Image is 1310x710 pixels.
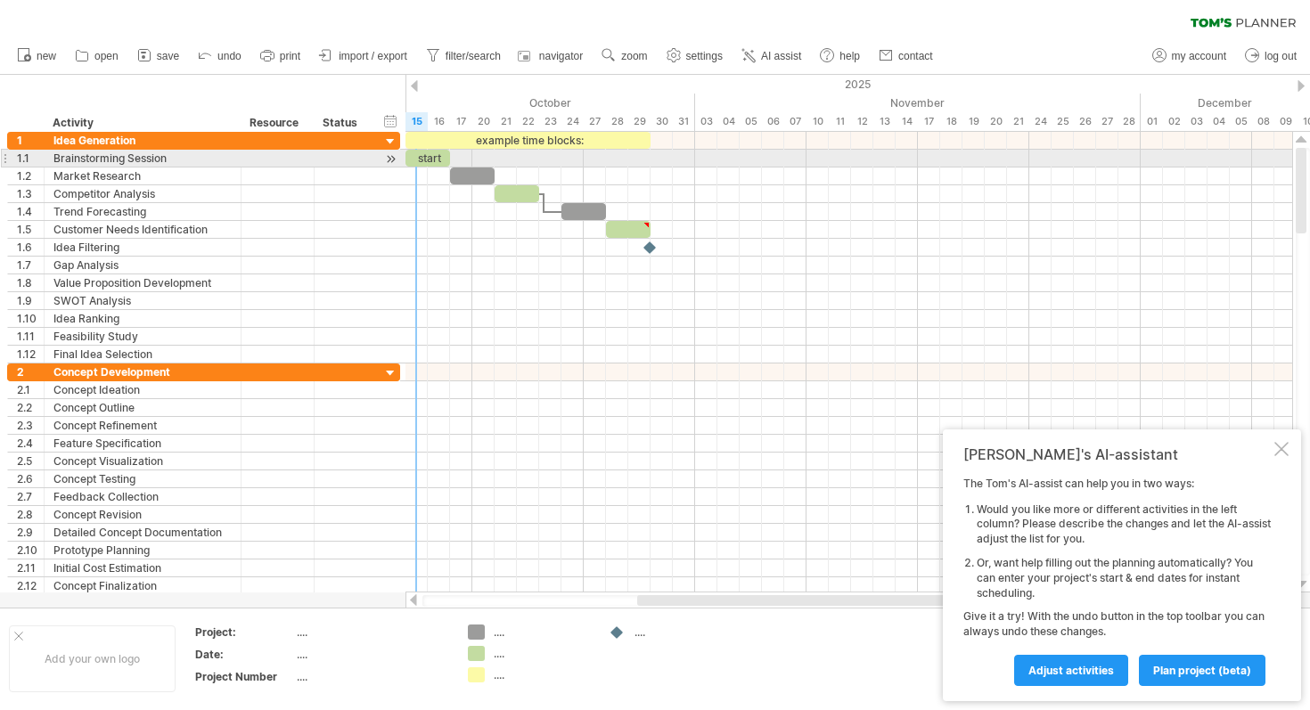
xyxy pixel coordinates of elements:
[53,577,232,594] div: Concept Finalization
[53,542,232,559] div: Prototype Planning
[815,45,865,68] a: help
[896,112,918,131] div: Friday, 14 November 2025
[873,112,896,131] div: Thursday, 13 November 2025
[962,112,985,131] div: Wednesday, 19 November 2025
[297,669,446,684] div: ....
[446,50,501,62] span: filter/search
[339,50,407,62] span: import / export
[193,45,247,68] a: undo
[515,45,588,68] a: navigator
[9,625,176,692] div: Add your own logo
[1153,664,1251,677] span: plan project (beta)
[851,112,873,131] div: Wednesday, 12 November 2025
[673,112,695,131] div: Friday, 31 October 2025
[539,50,583,62] span: navigator
[17,506,44,523] div: 2.8
[53,274,232,291] div: Value Proposition Development
[405,112,428,131] div: Wednesday, 15 October 2025
[157,50,179,62] span: save
[53,150,232,167] div: Brainstorming Session
[17,399,44,416] div: 2.2
[494,646,591,661] div: ....
[17,185,44,202] div: 1.3
[806,112,829,131] div: Monday, 10 November 2025
[17,381,44,398] div: 2.1
[17,488,44,505] div: 2.7
[53,203,232,220] div: Trend Forecasting
[17,328,44,345] div: 1.11
[250,114,304,132] div: Resource
[17,167,44,184] div: 1.2
[1240,45,1302,68] a: log out
[495,112,517,131] div: Tuesday, 21 October 2025
[17,542,44,559] div: 2.10
[280,50,300,62] span: print
[53,435,232,452] div: Feature Specification
[17,150,44,167] div: 1.1
[517,112,539,131] div: Wednesday, 22 October 2025
[17,363,44,380] div: 2
[53,328,232,345] div: Feasibility Study
[651,112,673,131] div: Thursday, 30 October 2025
[985,112,1007,131] div: Thursday, 20 November 2025
[17,524,44,541] div: 2.9
[53,470,232,487] div: Concept Testing
[53,488,232,505] div: Feedback Collection
[1141,112,1163,131] div: Monday, 1 December 2025
[53,132,232,149] div: Idea Generation
[963,445,1271,463] div: [PERSON_NAME]'s AI-assistant
[53,292,232,309] div: SWOT Analysis
[628,112,651,131] div: Wednesday, 29 October 2025
[606,112,628,131] div: Tuesday, 28 October 2025
[662,45,728,68] a: settings
[297,624,446,640] div: ....
[17,257,44,273] div: 1.7
[829,112,851,131] div: Tuesday, 11 November 2025
[1052,112,1074,131] div: Tuesday, 25 November 2025
[183,94,695,112] div: October 2025
[1096,112,1118,131] div: Thursday, 27 November 2025
[53,167,232,184] div: Market Research
[323,114,362,132] div: Status
[584,112,606,131] div: Monday, 27 October 2025
[94,50,119,62] span: open
[195,669,293,684] div: Project Number
[53,399,232,416] div: Concept Outline
[405,150,450,167] div: start
[53,363,232,380] div: Concept Development
[1074,112,1096,131] div: Wednesday, 26 November 2025
[405,132,651,149] div: example time blocks:
[17,310,44,327] div: 1.10
[686,50,723,62] span: settings
[472,112,495,131] div: Monday, 20 October 2025
[1208,112,1230,131] div: Thursday, 4 December 2025
[977,502,1271,547] li: Would you like more or different activities in the left column? Please describe the changes and l...
[1028,664,1114,677] span: Adjust activities
[53,221,232,238] div: Customer Needs Identification
[53,114,231,132] div: Activity
[195,647,293,662] div: Date:
[53,239,232,256] div: Idea Filtering
[256,45,306,68] a: print
[195,624,293,640] div: Project:
[133,45,184,68] a: save
[1185,112,1208,131] div: Wednesday, 3 December 2025
[315,45,413,68] a: import / export
[53,559,232,576] div: Initial Cost Estimation
[17,132,44,149] div: 1
[1007,112,1029,131] div: Friday, 21 November 2025
[17,453,44,469] div: 2.5
[918,112,940,131] div: Monday, 17 November 2025
[428,112,450,131] div: Thursday, 16 October 2025
[1139,655,1265,686] a: plan project (beta)
[53,310,232,327] div: Idea Ranking
[17,577,44,594] div: 2.12
[963,477,1271,685] div: The Tom's AI-assist can help you in two ways: Give it a try! With the undo button in the top tool...
[382,150,399,168] div: scroll to activity
[1252,112,1274,131] div: Monday, 8 December 2025
[17,274,44,291] div: 1.8
[17,221,44,238] div: 1.5
[494,667,591,682] div: ....
[539,112,561,131] div: Thursday, 23 October 2025
[1029,112,1052,131] div: Monday, 24 November 2025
